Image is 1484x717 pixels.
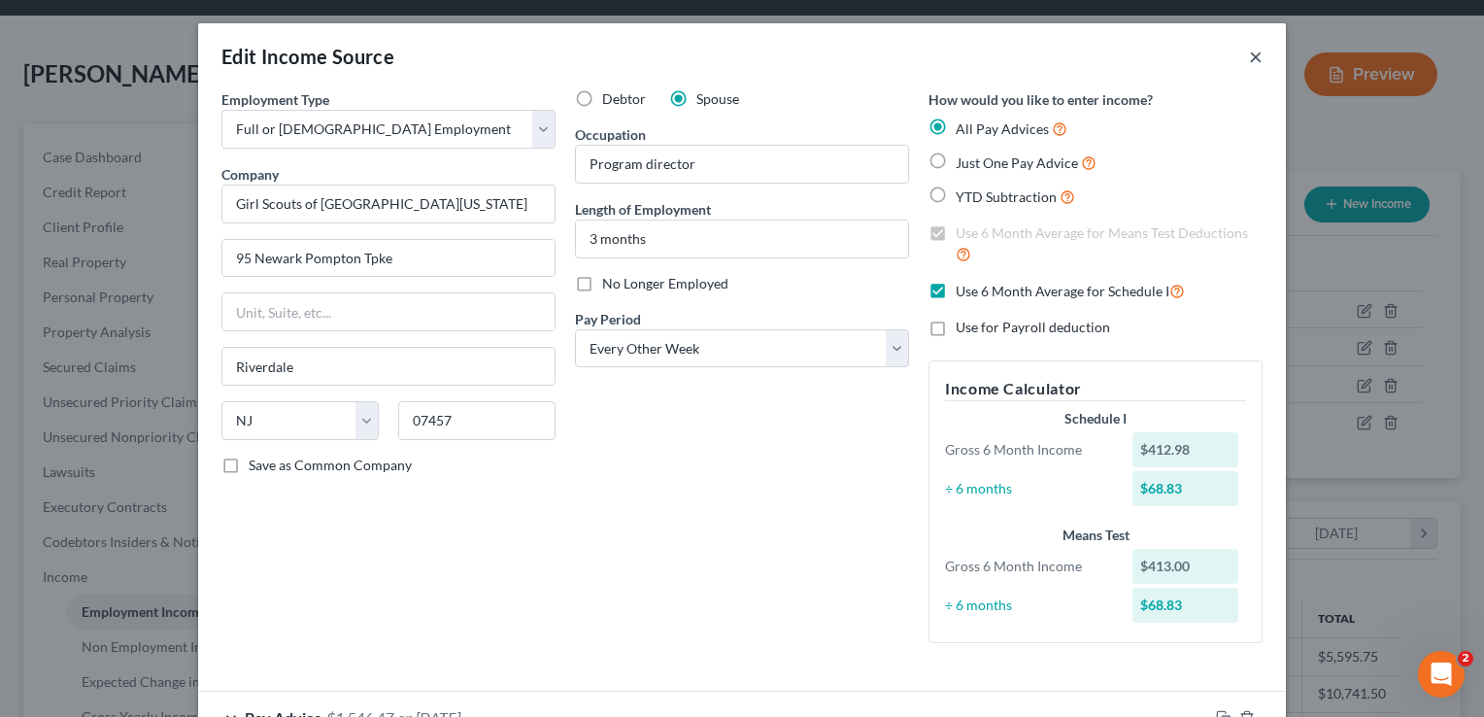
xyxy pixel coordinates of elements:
span: Just One Pay Advice [956,154,1078,171]
span: Save as Common Company [249,457,412,473]
iframe: Intercom live chat [1418,651,1465,698]
input: Unit, Suite, etc... [222,293,555,330]
input: Search company by name... [221,185,556,223]
span: Use 6 Month Average for Schedule I [956,283,1169,299]
div: Gross 6 Month Income [935,440,1123,460]
div: ÷ 6 months [935,596,1123,615]
span: Use for Payroll deduction [956,319,1110,335]
div: Edit Income Source [221,43,394,70]
div: Schedule I [945,409,1246,428]
div: ÷ 6 months [935,479,1123,498]
input: Enter zip... [398,401,556,440]
input: -- [576,146,908,183]
span: YTD Subtraction [956,188,1057,205]
span: No Longer Employed [602,275,728,291]
label: Occupation [575,124,646,145]
span: Pay Period [575,311,641,327]
input: Enter address... [222,240,555,277]
span: 2 [1458,651,1473,666]
button: × [1249,45,1263,68]
div: $413.00 [1132,549,1239,584]
div: Means Test [945,526,1246,545]
div: $68.83 [1132,471,1239,506]
input: Enter city... [222,348,555,385]
div: Gross 6 Month Income [935,557,1123,576]
span: Use 6 Month Average for Means Test Deductions [956,224,1248,241]
span: Spouse [696,90,739,107]
span: Company [221,166,279,183]
span: Employment Type [221,91,329,108]
label: How would you like to enter income? [928,89,1153,110]
h5: Income Calculator [945,377,1246,401]
span: Debtor [602,90,646,107]
span: All Pay Advices [956,120,1049,137]
label: Length of Employment [575,199,711,220]
input: ex: 2 years [576,221,908,257]
div: $68.83 [1132,588,1239,623]
div: $412.98 [1132,432,1239,467]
